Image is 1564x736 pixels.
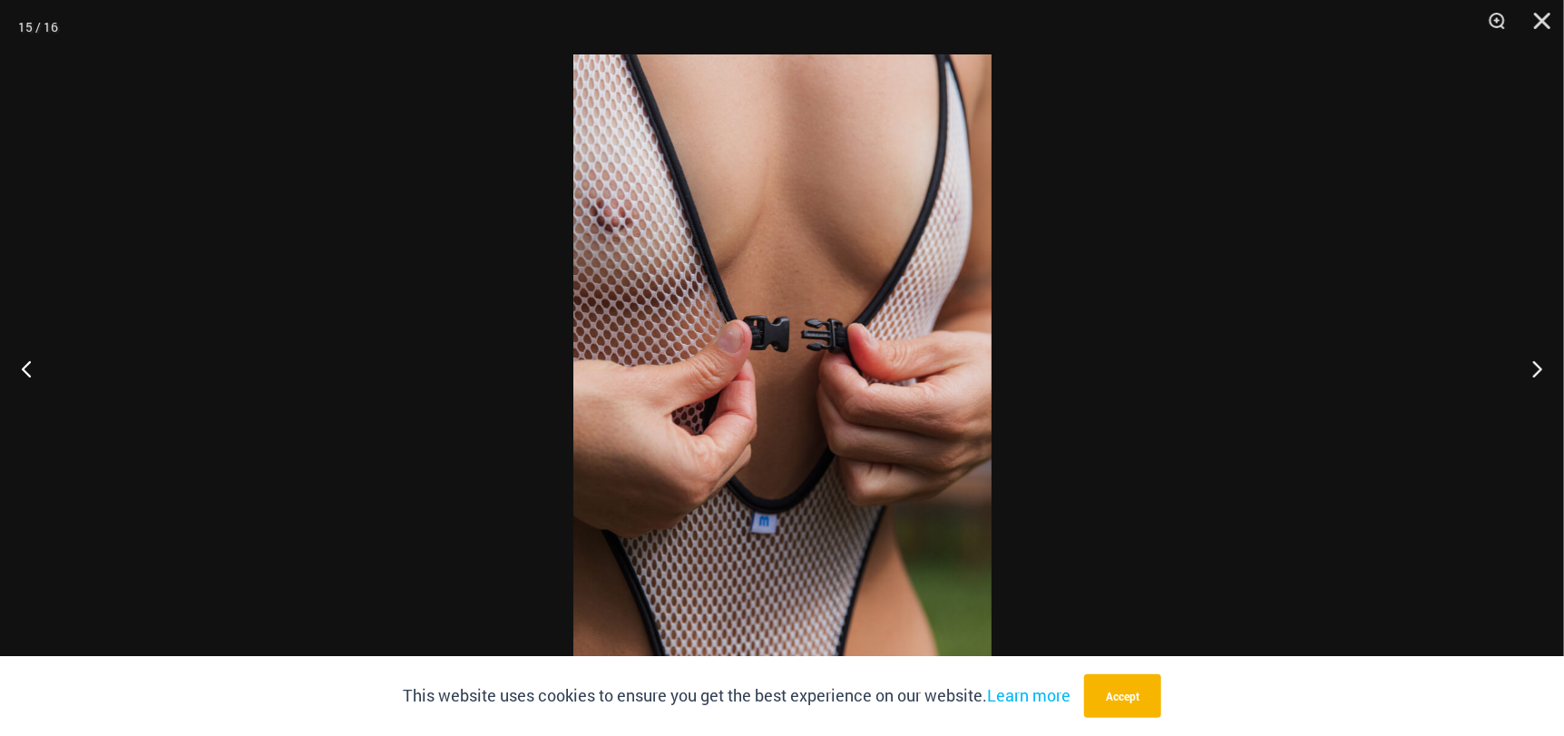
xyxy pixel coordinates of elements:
div: 15 / 16 [18,14,58,41]
button: Next [1496,323,1564,414]
p: This website uses cookies to ensure you get the best experience on our website. [403,682,1070,710]
button: Accept [1084,674,1161,718]
a: Learn more [987,684,1070,706]
img: Trade Winds IvoryInk 819 One Piece 05 [573,54,992,682]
